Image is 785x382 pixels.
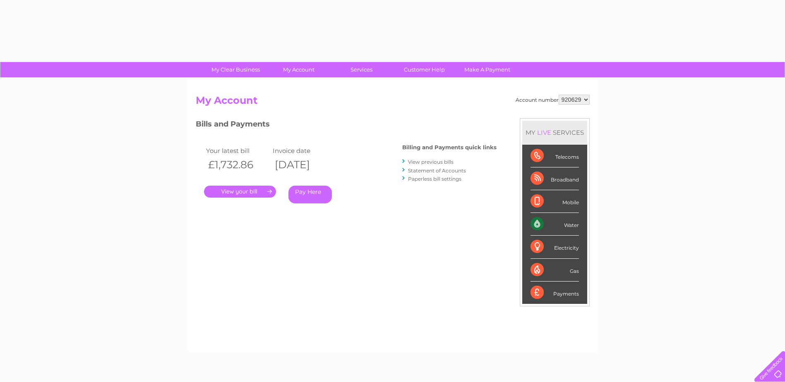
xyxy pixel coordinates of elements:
[522,121,587,144] div: MY SERVICES
[531,167,579,190] div: Broadband
[408,167,466,174] a: Statement of Accounts
[204,156,271,173] th: £1,732.86
[531,259,579,282] div: Gas
[535,129,553,136] div: LIVE
[531,282,579,304] div: Payments
[516,95,590,105] div: Account number
[531,145,579,167] div: Telecoms
[408,176,461,182] a: Paperless bill settings
[271,145,337,156] td: Invoice date
[271,156,337,173] th: [DATE]
[204,145,271,156] td: Your latest bill
[531,213,579,236] div: Water
[531,236,579,258] div: Electricity
[196,118,497,133] h3: Bills and Payments
[288,186,332,203] a: Pay Here
[264,62,333,77] a: My Account
[204,186,276,198] a: .
[390,62,459,77] a: Customer Help
[196,95,590,110] h2: My Account
[402,144,497,150] h4: Billing and Payments quick links
[453,62,521,77] a: Make A Payment
[202,62,270,77] a: My Clear Business
[327,62,396,77] a: Services
[408,159,454,165] a: View previous bills
[531,190,579,213] div: Mobile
